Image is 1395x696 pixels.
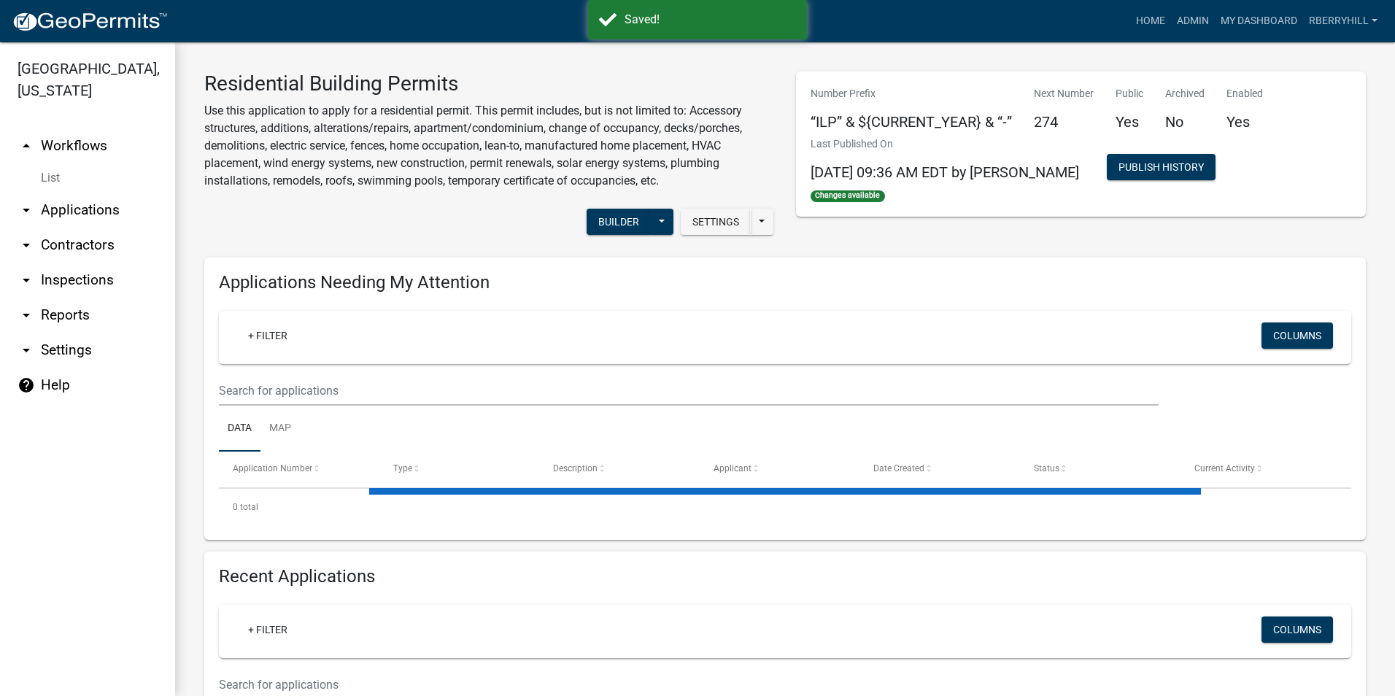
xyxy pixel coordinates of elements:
h4: Applications Needing My Attention [219,272,1351,293]
a: My Dashboard [1215,7,1303,35]
span: Status [1034,463,1059,473]
span: Changes available [811,190,885,202]
a: + Filter [236,616,299,643]
wm-modal-confirm: Workflow Publish History [1107,163,1216,174]
a: Home [1130,7,1171,35]
span: Date Created [873,463,924,473]
span: Description [553,463,598,473]
datatable-header-cell: Type [379,452,540,487]
a: Admin [1171,7,1215,35]
button: Settings [681,209,751,235]
p: Use this application to apply for a residential permit. This permit includes, but is not limited ... [204,102,774,190]
a: Map [260,406,300,452]
button: Columns [1261,616,1333,643]
i: arrow_drop_down [18,306,35,324]
i: arrow_drop_down [18,341,35,359]
datatable-header-cell: Applicant [700,452,860,487]
h5: No [1165,113,1205,131]
datatable-header-cell: Date Created [859,452,1020,487]
i: help [18,376,35,394]
h3: Residential Building Permits [204,71,774,96]
span: Current Activity [1194,463,1255,473]
span: Type [393,463,412,473]
button: Publish History [1107,154,1216,180]
p: Next Number [1034,86,1094,101]
datatable-header-cell: Current Activity [1180,452,1340,487]
i: arrow_drop_down [18,271,35,289]
a: rberryhill [1303,7,1383,35]
span: [DATE] 09:36 AM EDT by [PERSON_NAME] [811,163,1079,181]
a: Data [219,406,260,452]
datatable-header-cell: Description [539,452,700,487]
p: Public [1116,86,1143,101]
p: Number Prefix [811,86,1012,101]
div: 0 total [219,489,1351,525]
span: Applicant [714,463,751,473]
p: Enabled [1226,86,1263,101]
button: Columns [1261,322,1333,349]
h5: Yes [1226,113,1263,131]
p: Last Published On [811,136,1079,152]
i: arrow_drop_down [18,236,35,254]
i: arrow_drop_up [18,137,35,155]
span: Application Number [233,463,312,473]
h5: Yes [1116,113,1143,131]
h5: “ILP” & ${CURRENT_YEAR} & “-” [811,113,1012,131]
input: Search for applications [219,376,1159,406]
datatable-header-cell: Application Number [219,452,379,487]
h4: Recent Applications [219,566,1351,587]
datatable-header-cell: Status [1020,452,1180,487]
button: Builder [587,209,651,235]
div: Saved! [625,11,796,28]
p: Archived [1165,86,1205,101]
h5: 274 [1034,113,1094,131]
a: + Filter [236,322,299,349]
i: arrow_drop_down [18,201,35,219]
